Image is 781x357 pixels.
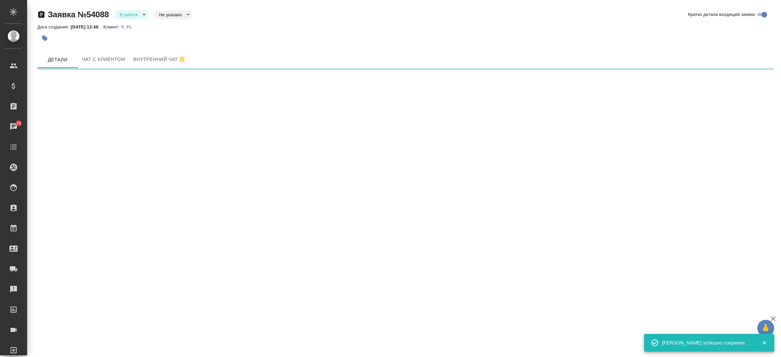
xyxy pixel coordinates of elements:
[37,31,52,46] button: Добавить тэг
[48,10,109,19] a: Заявка №54088
[688,11,755,18] span: Кратко детали входящей заявки
[37,10,45,19] button: Скопировать ссылку
[2,118,25,135] a: 16
[133,55,186,64] span: Внутренний чат
[71,24,103,29] p: [DATE] 12:49
[103,24,121,29] p: Клиент:
[154,10,192,19] div: В работе
[121,24,137,29] a: V_FL
[662,339,752,346] div: [PERSON_NAME] успешно сохранен
[118,12,140,18] button: В работе
[178,56,186,64] svg: Отписаться
[12,120,25,127] span: 16
[78,51,129,68] button: 79060479546 (Виктория) - (undefined)
[41,56,74,64] span: Детали
[760,321,772,335] span: 🙏
[757,340,771,346] button: Закрыть
[757,320,774,337] button: 🙏
[37,24,71,29] p: Дата создания:
[157,12,184,18] button: Не указано
[114,10,148,19] div: В работе
[82,55,125,64] span: Чат с клиентом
